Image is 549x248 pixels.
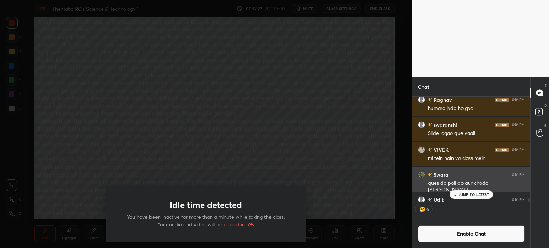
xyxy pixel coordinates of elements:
h6: Udit [432,196,444,203]
h6: Swara [432,171,449,178]
p: JUMP TO LATEST [459,192,489,197]
img: iconic-dark.1390631f.png [495,98,509,102]
div: Slide lagao que vaali [428,130,525,137]
h1: Idle time detected [170,200,242,210]
img: default.png [418,96,425,103]
img: fb9d0dd0448f41eba4021cbe07338259.jpg [418,171,425,178]
img: no-rating-badge.077c3623.svg [428,148,432,152]
img: no-rating-badge.077c3623.svg [428,173,432,177]
div: humara jyda ho gya [428,105,525,112]
img: no-rating-badge.077c3623.svg [428,123,432,127]
img: 547a41e22f544e0e9d0bbc8a51ceb198.jpg [418,146,425,153]
p: T [545,83,547,88]
div: 10:16 PM [510,98,525,102]
div: miltein hain va class mein [428,155,525,162]
div: 6 [426,206,429,212]
h6: VIVEK [432,146,449,153]
p: D [544,103,547,108]
h6: swaranshi [432,121,457,128]
h6: Raghav [432,96,452,103]
img: no-rating-badge.077c3623.svg [428,98,432,102]
span: paused in 59s [222,221,254,228]
img: iconic-dark.1390631f.png [495,123,509,127]
div: 10:16 PM [510,123,525,127]
div: grid [412,97,530,202]
img: default.png [418,121,425,128]
img: default.png [418,196,425,203]
img: no-rating-badge.077c3623.svg [428,198,432,202]
div: ques do poll do aur chodo [PERSON_NAME] [428,180,525,193]
button: Enable Chat [418,225,525,242]
p: G [544,123,547,128]
p: Chat [412,77,435,96]
div: 10:16 PM [510,198,525,202]
p: You have been inactive for more than a minute while taking the class. Your audio and video will be [123,213,289,228]
div: 10:16 PM [510,173,525,177]
div: 10:16 PM [510,148,525,152]
img: iconic-dark.1390631f.png [495,148,509,152]
img: thinking_face.png [419,206,426,213]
